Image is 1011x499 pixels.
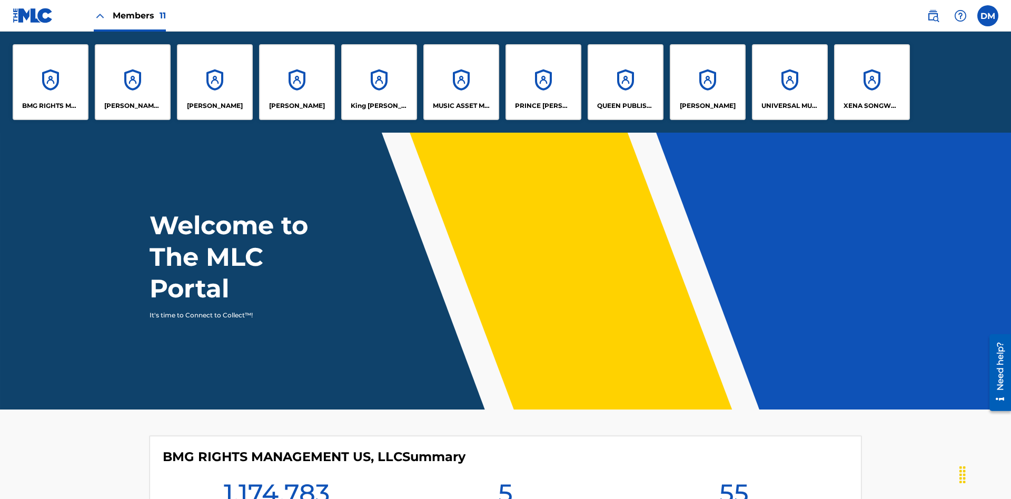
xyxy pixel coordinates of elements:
a: Accounts[PERSON_NAME] SONGWRITER [95,44,171,120]
span: 11 [160,11,166,21]
p: EYAMA MCSINGER [269,101,325,111]
div: User Menu [977,5,998,26]
div: Help [950,5,971,26]
p: QUEEN PUBLISHA [597,101,655,111]
p: UNIVERSAL MUSIC PUB GROUP [761,101,819,111]
a: AccountsPRINCE [PERSON_NAME] [506,44,581,120]
div: Drag [954,459,971,491]
a: AccountsMUSIC ASSET MANAGEMENT (MAM) [423,44,499,120]
h4: BMG RIGHTS MANAGEMENT US, LLC [163,449,465,465]
p: King McTesterson [351,101,408,111]
iframe: Resource Center [982,330,1011,416]
a: AccountsXENA SONGWRITER [834,44,910,120]
a: AccountsQUEEN PUBLISHA [588,44,663,120]
a: AccountsKing [PERSON_NAME] [341,44,417,120]
img: search [927,9,939,22]
a: AccountsUNIVERSAL MUSIC PUB GROUP [752,44,828,120]
p: XENA SONGWRITER [844,101,901,111]
a: Accounts[PERSON_NAME] [670,44,746,120]
a: Accounts[PERSON_NAME] [177,44,253,120]
img: MLC Logo [13,8,53,23]
p: MUSIC ASSET MANAGEMENT (MAM) [433,101,490,111]
a: Accounts[PERSON_NAME] [259,44,335,120]
iframe: Chat Widget [958,448,1011,499]
h1: Welcome to The MLC Portal [150,209,346,304]
p: BMG RIGHTS MANAGEMENT US, LLC [22,101,80,111]
p: RONALD MCTESTERSON [680,101,736,111]
img: help [954,9,967,22]
p: CLEO SONGWRITER [104,101,162,111]
p: ELVIS COSTELLO [187,101,243,111]
a: Public Search [923,5,944,26]
span: Members [113,9,166,22]
p: It's time to Connect to Collect™! [150,311,332,320]
img: Close [94,9,106,22]
p: PRINCE MCTESTERSON [515,101,572,111]
a: AccountsBMG RIGHTS MANAGEMENT US, LLC [13,44,88,120]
